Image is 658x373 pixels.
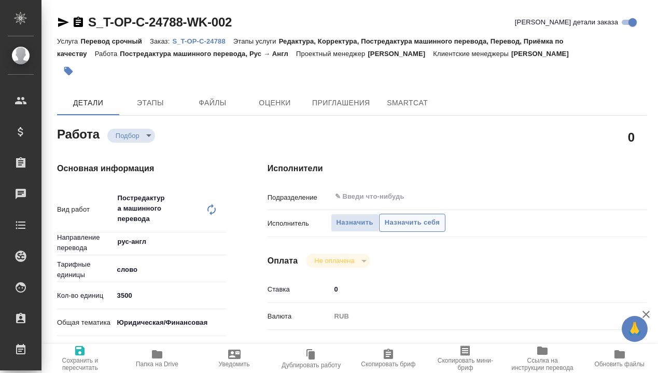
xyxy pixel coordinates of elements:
p: Направление перевода [57,232,114,253]
p: Исполнитель [268,218,331,229]
span: Этапы [125,96,175,109]
span: [PERSON_NAME] детали заказа [515,17,618,27]
button: Подбор [113,131,143,140]
div: Подбор [107,129,155,143]
div: Юридическая/Финансовая [114,314,226,331]
span: Скопировать бриф [361,361,415,368]
p: Перевод срочный [80,37,150,45]
button: Обновить файлы [581,344,658,373]
button: Дублировать работу [273,344,350,373]
button: Ссылка на инструкции перевода [504,344,581,373]
span: Назначить [337,217,373,229]
h2: Работа [57,124,100,143]
p: Ставка [268,284,331,295]
h2: 0 [628,128,635,146]
button: Open [609,196,611,198]
span: Приглашения [312,96,370,109]
button: Скопировать мини-бриф [427,344,504,373]
span: SmartCat [383,96,432,109]
p: Валюта [268,311,331,322]
button: Не оплачена [311,256,357,265]
p: Тарифные единицы [57,259,114,280]
p: Услуга [57,37,80,45]
p: Заказ: [150,37,172,45]
p: [PERSON_NAME] [368,50,433,58]
span: Детали [63,96,113,109]
button: Добавить тэг [57,60,80,82]
div: RUB [331,308,615,325]
h4: Основная информация [57,162,226,175]
span: Папка на Drive [136,361,178,368]
button: Уведомить [195,344,273,373]
button: Сохранить и пересчитать [41,344,119,373]
h4: Исполнители [268,162,647,175]
span: Сохранить и пересчитать [48,357,113,371]
span: 🙏 [626,318,643,340]
div: слово [114,261,226,279]
p: Вид работ [57,204,114,215]
button: Скопировать ссылку для ЯМессенджера [57,16,69,29]
button: Скопировать ссылку [72,16,85,29]
button: Open [220,241,222,243]
button: Назначить себя [379,214,445,232]
button: 🙏 [622,316,648,342]
p: Проектный менеджер [296,50,368,58]
span: Уведомить [219,361,250,368]
h4: Оплата [268,255,298,267]
span: Файлы [188,96,237,109]
span: Скопировать мини-бриф [433,357,498,371]
p: Подразделение [268,192,331,203]
div: Подбор [306,254,370,268]
div: Юридическая/финансовая + техника [114,341,226,358]
p: Клиентские менеджеры [433,50,511,58]
span: Обновить файлы [594,361,645,368]
p: Работа [95,50,120,58]
button: Скопировать бриф [350,344,427,373]
p: Кол-во единиц [57,291,114,301]
p: Этапы услуги [233,37,279,45]
span: Оценки [250,96,300,109]
span: Назначить себя [385,217,440,229]
a: S_T-OP-C-24788-WK-002 [88,15,232,29]
p: [PERSON_NAME] [511,50,577,58]
p: S_T-OP-C-24788 [172,37,233,45]
a: S_T-OP-C-24788 [172,36,233,45]
button: Папка на Drive [119,344,196,373]
input: ✎ Введи что-нибудь [334,190,577,203]
input: ✎ Введи что-нибудь [114,288,226,303]
p: Редактура, Корректура, Постредактура машинного перевода, Перевод, Приёмка по качеству [57,37,564,58]
span: Дублировать работу [282,362,341,369]
p: Постредактура машинного перевода, Рус → Англ [120,50,296,58]
p: Общая тематика [57,317,114,328]
button: Назначить [331,214,379,232]
input: ✎ Введи что-нибудь [331,282,615,297]
span: Ссылка на инструкции перевода [510,357,575,371]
